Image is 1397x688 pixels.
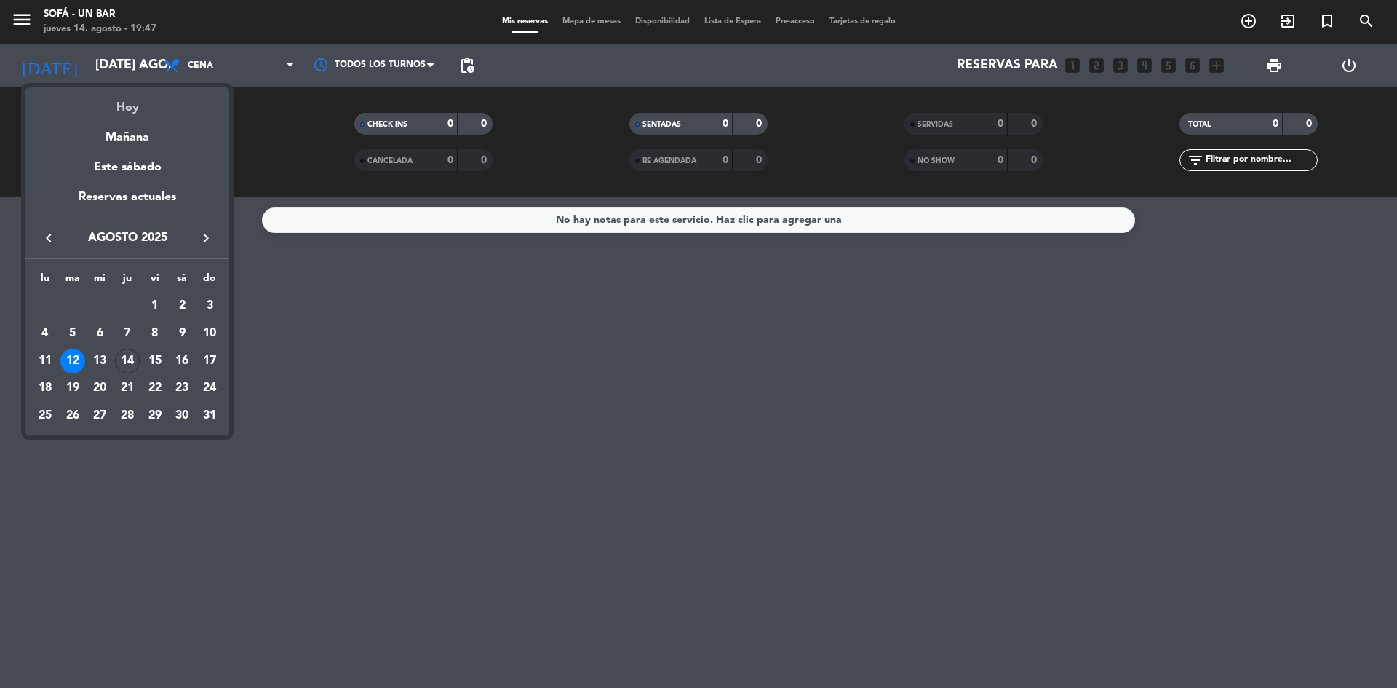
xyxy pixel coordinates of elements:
[33,403,57,428] div: 25
[169,270,196,293] th: sábado
[115,403,140,428] div: 28
[197,376,222,400] div: 24
[169,347,196,375] td: 16 de agosto de 2025
[87,349,112,373] div: 13
[196,374,223,402] td: 24 de agosto de 2025
[36,229,62,248] button: keyboard_arrow_left
[87,321,112,346] div: 6
[197,321,222,346] div: 10
[143,349,167,373] div: 15
[59,374,87,402] td: 19 de agosto de 2025
[31,270,59,293] th: lunes
[141,402,169,430] td: 29 de agosto de 2025
[33,349,57,373] div: 11
[141,292,169,320] td: 1 de agosto de 2025
[87,403,112,428] div: 27
[143,403,167,428] div: 29
[193,229,219,248] button: keyboard_arrow_right
[86,402,114,430] td: 27 de agosto de 2025
[170,349,194,373] div: 16
[60,376,85,400] div: 19
[143,293,167,318] div: 1
[197,403,222,428] div: 31
[114,347,141,375] td: 14 de agosto de 2025
[143,376,167,400] div: 22
[62,229,193,248] span: agosto 2025
[170,403,194,428] div: 30
[86,374,114,402] td: 20 de agosto de 2025
[60,349,85,373] div: 12
[141,320,169,347] td: 8 de agosto de 2025
[115,321,140,346] div: 7
[59,402,87,430] td: 26 de agosto de 2025
[59,347,87,375] td: 12 de agosto de 2025
[196,292,223,320] td: 3 de agosto de 2025
[169,402,196,430] td: 30 de agosto de 2025
[169,320,196,347] td: 9 de agosto de 2025
[40,229,57,247] i: keyboard_arrow_left
[31,320,59,347] td: 4 de agosto de 2025
[143,321,167,346] div: 8
[115,349,140,373] div: 14
[141,270,169,293] th: viernes
[114,320,141,347] td: 7 de agosto de 2025
[25,147,229,188] div: Este sábado
[197,349,222,373] div: 17
[196,347,223,375] td: 17 de agosto de 2025
[31,374,59,402] td: 18 de agosto de 2025
[25,117,229,147] div: Mañana
[115,376,140,400] div: 21
[31,402,59,430] td: 25 de agosto de 2025
[197,229,215,247] i: keyboard_arrow_right
[60,321,85,346] div: 5
[114,374,141,402] td: 21 de agosto de 2025
[169,374,196,402] td: 23 de agosto de 2025
[196,320,223,347] td: 10 de agosto de 2025
[31,347,59,375] td: 11 de agosto de 2025
[25,188,229,218] div: Reservas actuales
[196,270,223,293] th: domingo
[114,270,141,293] th: jueves
[170,376,194,400] div: 23
[59,270,87,293] th: martes
[86,320,114,347] td: 6 de agosto de 2025
[197,293,222,318] div: 3
[196,402,223,430] td: 31 de agosto de 2025
[170,321,194,346] div: 9
[33,321,57,346] div: 4
[86,270,114,293] th: miércoles
[60,403,85,428] div: 26
[25,87,229,117] div: Hoy
[31,292,141,320] td: AGO.
[169,292,196,320] td: 2 de agosto de 2025
[141,374,169,402] td: 22 de agosto de 2025
[33,376,57,400] div: 18
[114,402,141,430] td: 28 de agosto de 2025
[59,320,87,347] td: 5 de agosto de 2025
[141,347,169,375] td: 15 de agosto de 2025
[87,376,112,400] div: 20
[86,347,114,375] td: 13 de agosto de 2025
[170,293,194,318] div: 2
